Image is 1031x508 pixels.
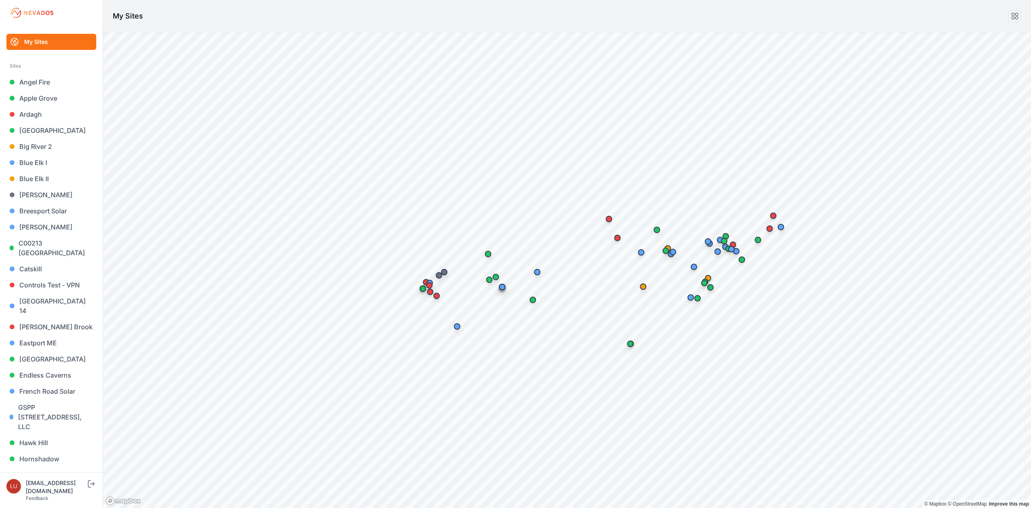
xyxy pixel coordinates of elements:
[6,351,96,367] a: [GEOGRAPHIC_DATA]
[6,106,96,122] a: Ardagh
[697,274,713,290] div: Map marker
[712,232,728,248] div: Map marker
[683,289,699,306] div: Map marker
[6,90,96,106] a: Apple Grove
[765,208,781,224] div: Map marker
[415,281,431,297] div: Map marker
[6,171,96,187] a: Blue Elk II
[649,222,665,238] div: Map marker
[773,219,789,235] div: Map marker
[6,435,96,451] a: Hawk Hill
[6,34,96,50] a: My Sites
[700,270,716,286] div: Map marker
[26,479,86,495] div: [EMAIL_ADDRESS][DOMAIN_NAME]
[6,203,96,219] a: Breesport Solar
[689,290,706,306] div: Map marker
[723,241,739,257] div: Map marker
[436,264,452,280] div: Map marker
[660,240,676,256] div: Map marker
[525,292,541,308] div: Map marker
[700,233,716,250] div: Map marker
[635,279,651,295] div: Map marker
[696,275,712,291] div: Map marker
[718,228,734,244] div: Map marker
[6,399,96,435] a: GSPP [STREET_ADDRESS], LLC
[665,244,681,260] div: Map marker
[725,237,741,253] div: Map marker
[716,233,732,249] div: Map marker
[6,383,96,399] a: French Road Solar
[6,319,96,335] a: [PERSON_NAME] Brook
[6,155,96,171] a: Blue Elk I
[106,496,141,506] a: Mapbox logo
[113,10,143,22] h1: My Sites
[601,211,617,227] div: Map marker
[6,467,96,483] a: Iris
[529,264,545,280] div: Map marker
[6,138,96,155] a: Big River 2
[6,277,96,293] a: Controls Test - VPN
[481,272,497,288] div: Map marker
[622,336,638,352] div: Map marker
[6,219,96,235] a: [PERSON_NAME]
[494,279,510,295] div: Map marker
[6,451,96,467] a: Hornshadow
[6,367,96,383] a: Endless Caverns
[6,187,96,203] a: [PERSON_NAME]
[421,277,437,293] div: Map marker
[488,269,504,285] div: Map marker
[658,243,674,259] div: Map marker
[6,335,96,351] a: Eastport ME
[924,501,946,507] a: Mapbox
[6,122,96,138] a: [GEOGRAPHIC_DATA]
[6,74,96,90] a: Angel Fire
[10,6,55,19] img: Nevados
[6,293,96,319] a: [GEOGRAPHIC_DATA] 14
[6,261,96,277] a: Catskill
[6,235,96,261] a: C00213 [GEOGRAPHIC_DATA]
[480,246,496,262] div: Map marker
[609,230,625,246] div: Map marker
[633,244,649,260] div: Map marker
[734,252,750,268] div: Map marker
[750,232,766,248] div: Map marker
[449,318,465,335] div: Map marker
[948,501,987,507] a: OpenStreetMap
[418,274,434,290] div: Map marker
[989,501,1029,507] a: Map feedback
[686,259,702,275] div: Map marker
[10,61,93,71] div: Sites
[26,495,48,501] a: Feedback
[710,244,726,260] div: Map marker
[422,275,438,291] div: Map marker
[6,479,21,494] img: luke.beaumont@nevados.solar
[431,267,447,283] div: Map marker
[762,221,778,237] div: Map marker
